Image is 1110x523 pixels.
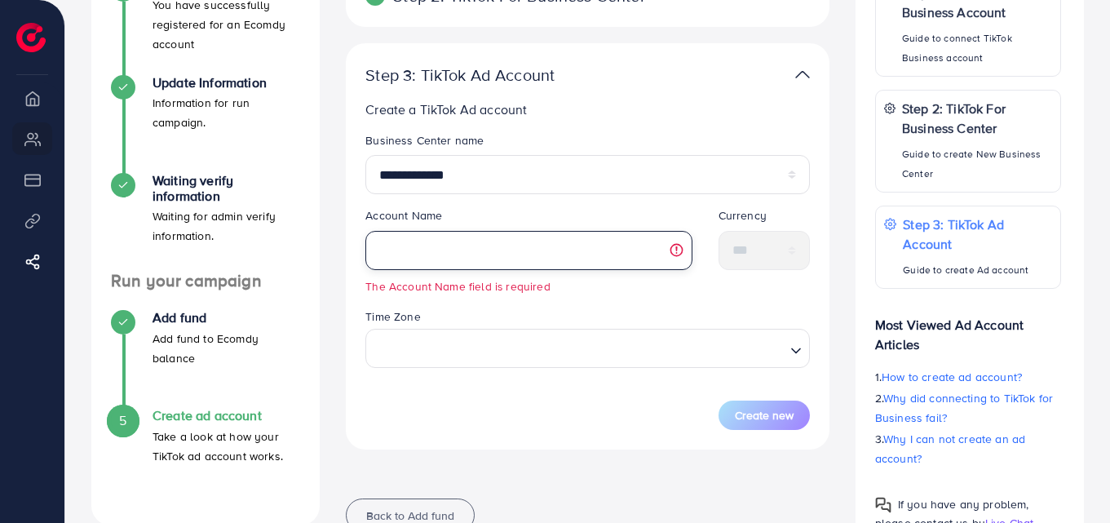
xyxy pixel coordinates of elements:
[365,308,420,325] label: Time Zone
[1041,450,1098,511] iframe: Chat
[875,302,1061,354] p: Most Viewed Ad Account Articles
[365,65,652,85] p: Step 3: TikTok Ad Account
[902,144,1052,184] p: Guide to create New Business Center
[365,278,692,295] small: The Account Name field is required
[153,329,300,368] p: Add fund to Ecomdy balance
[903,215,1052,254] p: Step 3: TikTok Ad Account
[91,310,320,408] li: Add fund
[735,407,794,423] span: Create new
[153,173,300,204] h4: Waiting verify information
[875,367,1061,387] p: 1.
[91,173,320,271] li: Waiting verify information
[365,100,810,119] p: Create a TikTok Ad account
[153,310,300,326] h4: Add fund
[365,329,810,368] div: Search for option
[373,334,784,364] input: Search for option
[795,63,810,86] img: TikTok partner
[902,29,1052,68] p: Guide to connect TikTok Business account
[365,132,810,155] legend: Business Center name
[719,401,810,430] button: Create new
[719,207,810,230] legend: Currency
[91,408,320,506] li: Create ad account
[119,411,126,430] span: 5
[875,429,1061,468] p: 3.
[91,75,320,173] li: Update Information
[882,369,1022,385] span: How to create ad account?
[153,427,300,466] p: Take a look at how your TikTok ad account works.
[153,408,300,423] h4: Create ad account
[875,388,1061,428] p: 2.
[153,206,300,246] p: Waiting for admin verify information.
[365,207,692,230] legend: Account Name
[91,271,320,291] h4: Run your campaign
[153,93,300,132] p: Information for run campaign.
[153,75,300,91] h4: Update Information
[903,260,1052,280] p: Guide to create Ad account
[902,99,1052,138] p: Step 2: TikTok For Business Center
[16,23,46,52] img: logo
[875,497,891,513] img: Popup guide
[875,431,1026,467] span: Why I can not create an ad account?
[875,390,1053,426] span: Why did connecting to TikTok for Business fail?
